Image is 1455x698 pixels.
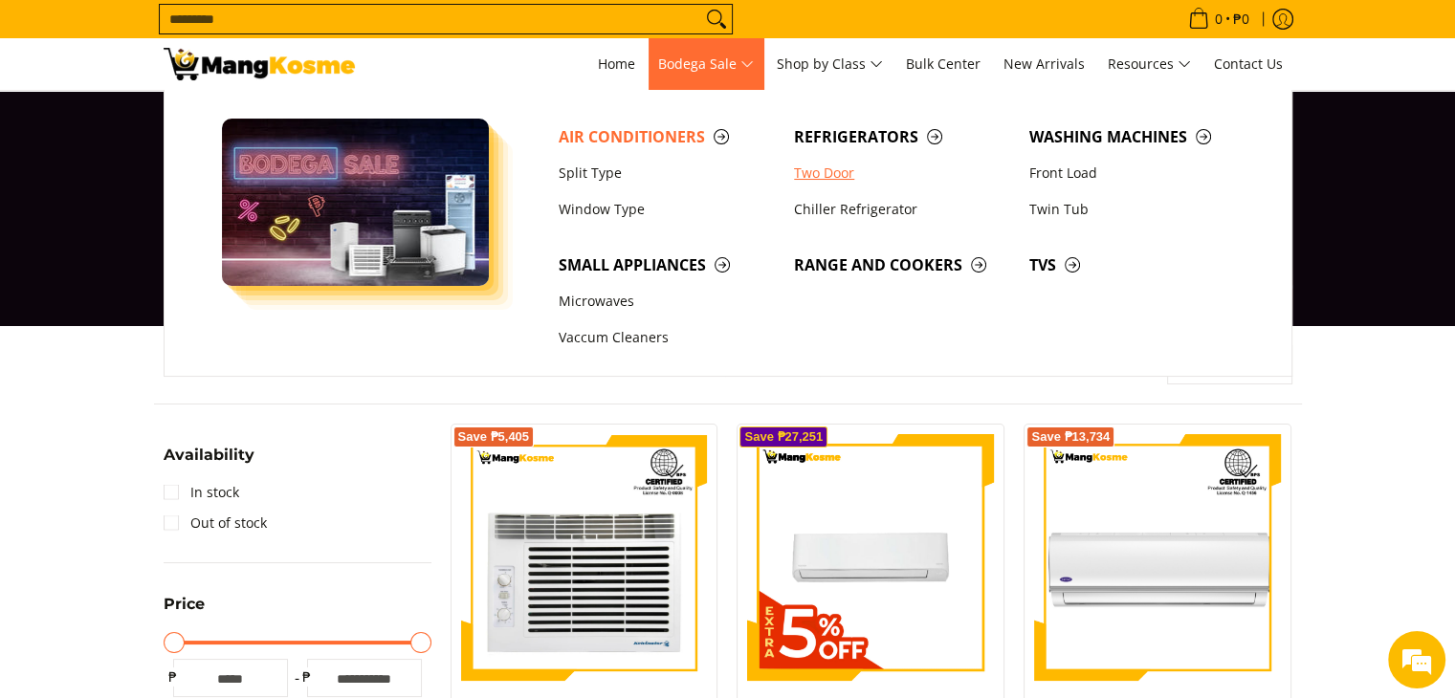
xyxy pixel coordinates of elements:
span: ₱0 [1230,12,1252,26]
a: Resources [1098,38,1201,90]
a: Twin Tub [1020,191,1255,228]
span: Bodega Sale [658,53,754,76]
a: Small Appliances [549,247,784,283]
a: Split Type [549,155,784,191]
span: Small Appliances [559,253,775,277]
a: Front Load [1020,155,1255,191]
a: Bulk Center [896,38,990,90]
span: Resources [1108,53,1191,76]
a: Range and Cookers [784,247,1020,283]
span: Air Conditioners [559,125,775,149]
div: Chat with us now [99,107,321,132]
span: Shop by Class [777,53,883,76]
a: Contact Us [1204,38,1292,90]
span: Save ₱27,251 [744,431,823,443]
span: Refrigerators [794,125,1010,149]
img: Bodega Sale [222,119,490,286]
a: Chiller Refrigerator [784,191,1020,228]
span: Save ₱13,734 [1031,431,1110,443]
span: Range and Cookers [794,253,1010,277]
span: New Arrivals [1003,55,1085,73]
a: Air Conditioners [549,119,784,155]
span: Contact Us [1214,55,1283,73]
a: Bodega Sale [649,38,763,90]
img: Carrier 1.0 HP Optima 3 R32 Split-Type Non-Inverter Air Conditioner (Class A) [1034,434,1281,681]
span: Availability [164,447,254,463]
span: 0 [1212,12,1225,26]
button: Search [701,5,732,33]
a: Out of stock [164,508,267,538]
span: ₱ [164,667,183,687]
span: Bulk Center [906,55,981,73]
span: TVs [1029,253,1246,277]
summary: Open [164,597,205,626]
a: Washing Machines [1020,119,1255,155]
textarea: Type your message and hit 'Enter' [10,482,364,549]
a: Refrigerators [784,119,1020,155]
img: Bodega Sale Aircon l Mang Kosme: Home Appliances Warehouse Sale [164,48,355,80]
span: Washing Machines [1029,125,1246,149]
a: Window Type [549,191,784,228]
a: Home [588,38,645,90]
div: Minimize live chat window [314,10,360,55]
a: Two Door [784,155,1020,191]
a: Microwaves [549,283,784,319]
a: Vaccum Cleaners [549,320,784,357]
a: Shop by Class [767,38,893,90]
img: Toshiba 2 HP New Model Split-Type Inverter Air Conditioner (Class A) [747,434,994,681]
a: In stock [164,477,239,508]
a: TVs [1020,247,1255,283]
nav: Main Menu [374,38,1292,90]
img: Kelvinator 0.75 HP Deluxe Eco, Window-Type Air Conditioner (Class A) [461,434,708,681]
span: Price [164,597,205,612]
span: Save ₱5,405 [458,431,530,443]
span: We're online! [111,221,264,414]
summary: Open [164,447,254,477]
span: Home [598,55,635,73]
span: ₱ [298,667,317,687]
a: New Arrivals [994,38,1094,90]
span: • [1182,9,1255,30]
